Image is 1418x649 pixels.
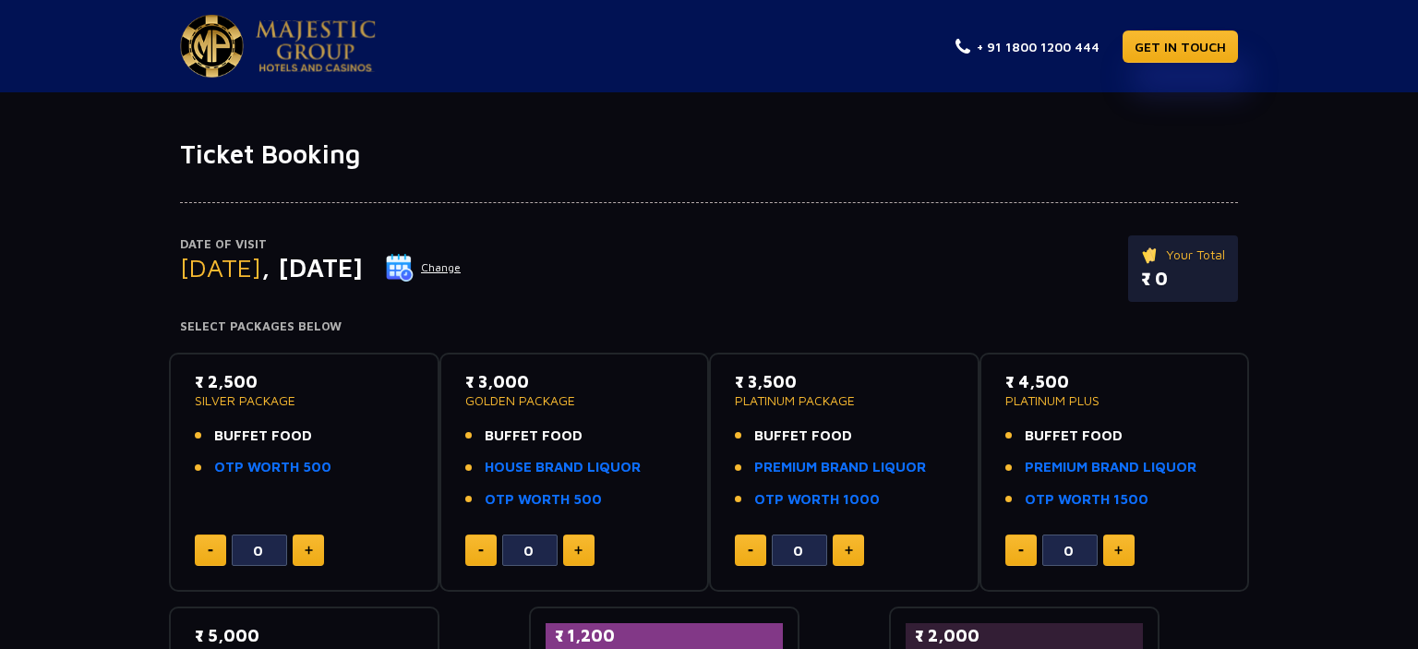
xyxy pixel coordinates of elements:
img: plus [305,546,313,555]
img: plus [1114,546,1123,555]
img: plus [574,546,583,555]
span: BUFFET FOOD [754,426,852,447]
a: PREMIUM BRAND LIQUOR [1025,457,1196,478]
p: ₹ 1,200 [555,623,774,648]
a: PREMIUM BRAND LIQUOR [754,457,926,478]
h4: Select Packages Below [180,319,1238,334]
a: OTP WORTH 500 [485,489,602,511]
span: , [DATE] [261,252,363,282]
a: OTP WORTH 1500 [1025,489,1148,511]
span: BUFFET FOOD [485,426,583,447]
img: Majestic Pride [180,15,244,78]
a: GET IN TOUCH [1123,30,1238,63]
p: PLATINUM PACKAGE [735,394,954,407]
p: PLATINUM PLUS [1005,394,1224,407]
span: BUFFET FOOD [214,426,312,447]
img: minus [478,549,484,552]
p: ₹ 3,000 [465,369,684,394]
p: Date of Visit [180,235,462,254]
span: [DATE] [180,252,261,282]
p: ₹ 0 [1141,265,1225,293]
a: OTP WORTH 1000 [754,489,880,511]
span: BUFFET FOOD [1025,426,1123,447]
p: GOLDEN PACKAGE [465,394,684,407]
p: SILVER PACKAGE [195,394,414,407]
img: ticket [1141,245,1160,265]
img: plus [845,546,853,555]
img: minus [748,549,753,552]
p: Your Total [1141,245,1225,265]
button: Change [385,253,462,282]
a: + 91 1800 1200 444 [955,37,1100,56]
a: HOUSE BRAND LIQUOR [485,457,641,478]
img: Majestic Pride [256,20,376,72]
p: ₹ 5,000 [195,623,414,648]
p: ₹ 3,500 [735,369,954,394]
img: minus [208,549,213,552]
a: OTP WORTH 500 [214,457,331,478]
p: ₹ 2,000 [915,623,1134,648]
img: minus [1018,549,1024,552]
h1: Ticket Booking [180,138,1238,170]
p: ₹ 4,500 [1005,369,1224,394]
p: ₹ 2,500 [195,369,414,394]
